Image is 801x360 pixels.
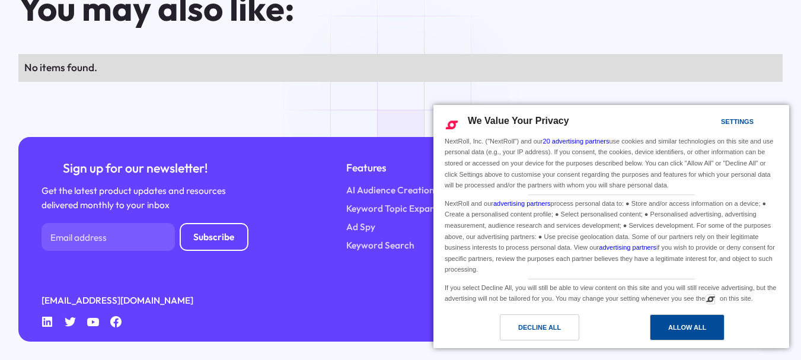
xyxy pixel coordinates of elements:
[346,202,452,215] a: Keyword Topic Expansion
[518,321,561,334] div: Decline All
[42,223,248,251] form: Newsletter Form
[611,314,782,346] a: Allow All
[346,220,375,234] a: Ad Spy
[441,314,611,346] a: Decline All
[24,60,777,76] div: No items found.
[346,238,414,252] a: Keyword Search
[346,183,435,197] a: AI Audience Creation
[468,116,569,126] span: We Value Your Privacy
[493,200,551,207] a: advertising partners
[543,138,609,145] a: 20 advertising partners
[180,223,248,251] input: Subscribe
[700,112,729,134] a: Settings
[42,160,230,177] div: Sign up for our newsletter!
[721,115,754,128] div: Settings
[668,321,706,334] div: Allow All
[346,160,452,176] div: Features
[599,244,656,251] a: advertising partners
[42,184,230,212] div: Get the latest product updates and resources delivered monthly to your inbox
[442,195,780,276] div: NextRoll and our process personal data to: ● Store and/or access information on a device; ● Creat...
[442,135,780,192] div: NextRoll, Inc. ("NextRoll") and our use cookies and similar technologies on this site and use per...
[42,223,175,251] input: Email address
[442,279,780,305] div: If you select Decline All, you will still be able to view content on this site and you will still...
[42,294,193,307] a: [EMAIL_ADDRESS][DOMAIN_NAME]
